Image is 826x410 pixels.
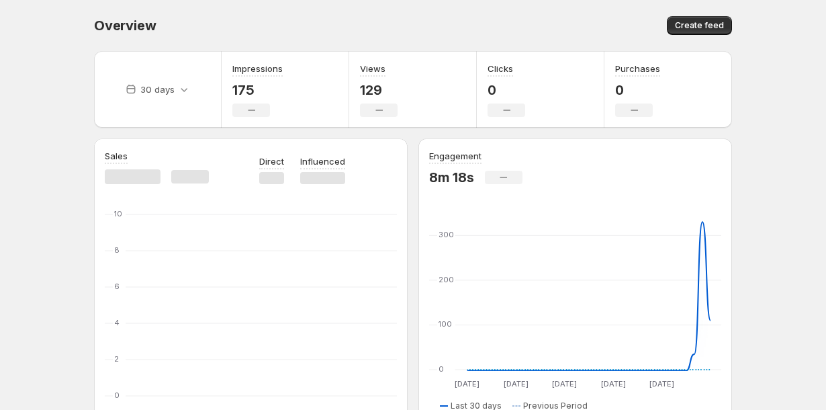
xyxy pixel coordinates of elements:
p: Influenced [300,155,345,168]
button: Create feed [667,16,732,35]
text: 8 [114,245,120,255]
p: Direct [259,155,284,168]
p: 0 [615,82,660,98]
text: 2 [114,354,119,364]
text: 6 [114,282,120,291]
text: 0 [439,364,444,374]
text: 10 [114,209,122,218]
p: 175 [232,82,283,98]
span: Create feed [675,20,724,31]
text: [DATE] [455,379,479,388]
span: Overview [94,17,156,34]
text: 100 [439,319,452,329]
text: 200 [439,275,454,284]
text: [DATE] [601,379,626,388]
h3: Engagement [429,149,481,163]
text: 300 [439,230,454,239]
h3: Views [360,62,385,75]
text: [DATE] [552,379,577,388]
h3: Clicks [488,62,513,75]
p: 0 [488,82,525,98]
h3: Impressions [232,62,283,75]
text: 0 [114,391,120,400]
text: 4 [114,318,120,327]
h3: Sales [105,149,128,163]
h3: Purchases [615,62,660,75]
p: 8m 18s [429,169,474,186]
p: 30 days [140,83,175,96]
text: [DATE] [504,379,529,388]
p: 129 [360,82,398,98]
text: [DATE] [649,379,674,388]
